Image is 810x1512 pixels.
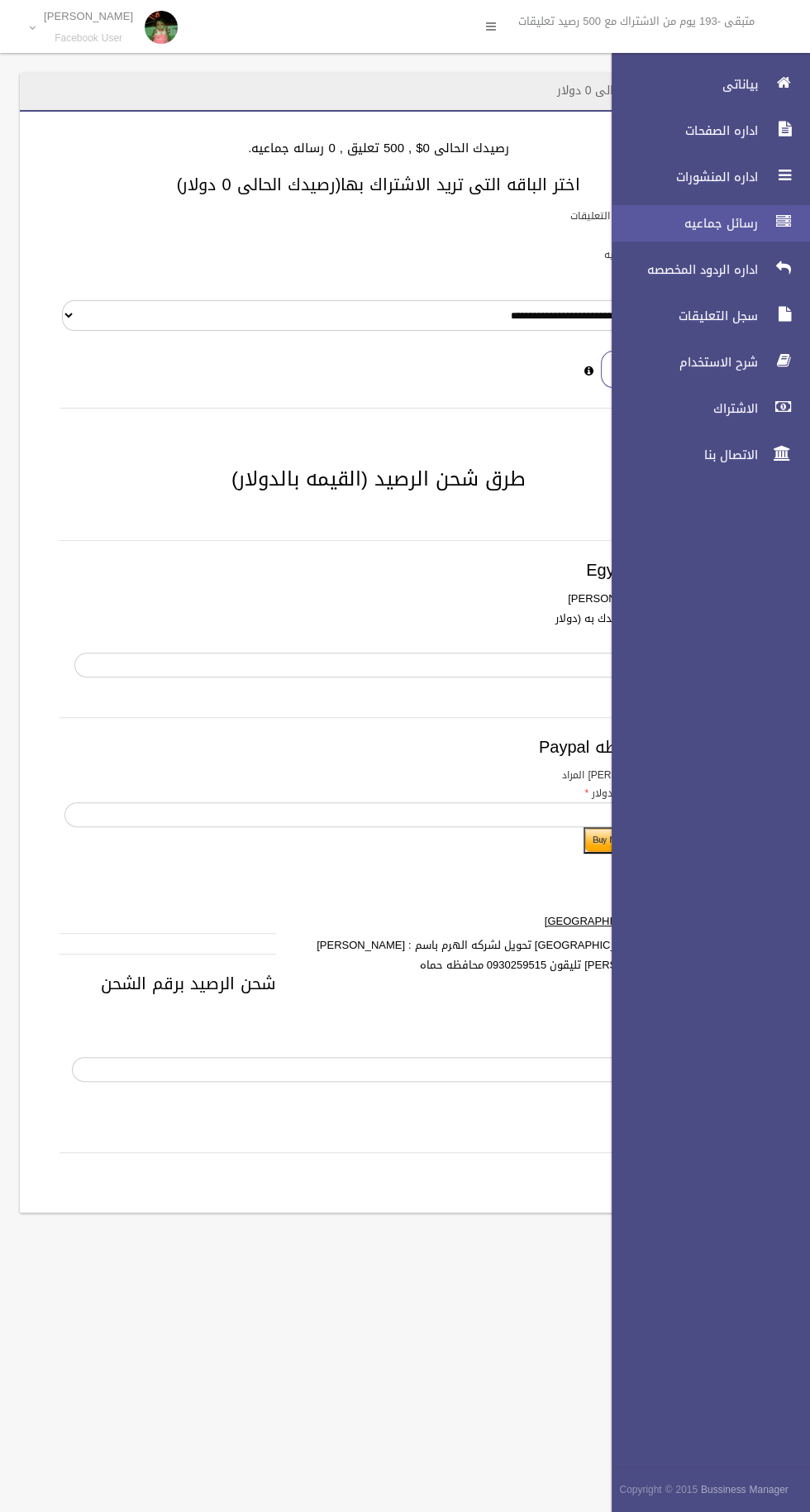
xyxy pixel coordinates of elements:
a: الاتصال بنا [598,437,810,473]
h3: شحن الرصيد برقم الشحن [60,974,698,993]
span: رسائل جماعيه [598,215,763,232]
span: اداره الصفحات [598,122,763,139]
a: بياناتى [598,66,810,103]
header: الاشتراك - رصيدك الحالى 0 دولار [537,74,737,107]
strong: Bussiness Manager [701,1481,789,1499]
span: اداره الردود المخصصه [598,261,763,278]
input: Submit [584,827,705,854]
label: باقات الرسائل الجماعيه [604,246,701,264]
span: الاشتراك [598,400,763,417]
a: شرح الاستخدام [598,344,810,380]
span: Copyright © 2015 [619,1481,698,1499]
p: [PERSON_NAME] [44,10,133,22]
a: رسائل جماعيه [598,205,810,242]
label: من [GEOGRAPHIC_DATA] [276,912,685,931]
a: اداره الصفحات [598,112,810,149]
a: اداره المنشورات [598,159,810,195]
h3: Egypt payment [60,561,698,579]
span: الاتصال بنا [598,447,763,463]
label: باقات الرد الالى على التعليقات [570,207,701,225]
span: سجل التعليقات [598,308,763,324]
span: شرح الاستخدام [598,354,763,371]
small: Facebook User [44,32,133,45]
span: بياناتى [598,76,763,93]
label: داخل [GEOGRAPHIC_DATA] تحويل لشركه الهرم باسم : [PERSON_NAME] [PERSON_NAME] تليقون 0930259515 محا... [276,935,685,975]
h4: رصيدك الحالى 0$ , 500 تعليق , 0 رساله جماعيه. [40,141,717,156]
a: اداره الردود المخصصه [598,251,810,288]
a: سجل التعليقات [598,298,810,334]
h3: الدفع بواسطه Paypal [60,738,698,756]
h2: طرق شحن الرصيد (القيمه بالدولار) [40,468,717,490]
h3: اختر الباقه التى تريد الاشتراك بها(رصيدك الحالى 0 دولار) [40,175,717,194]
span: اداره المنشورات [598,169,763,185]
a: الاشتراك [598,390,810,427]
